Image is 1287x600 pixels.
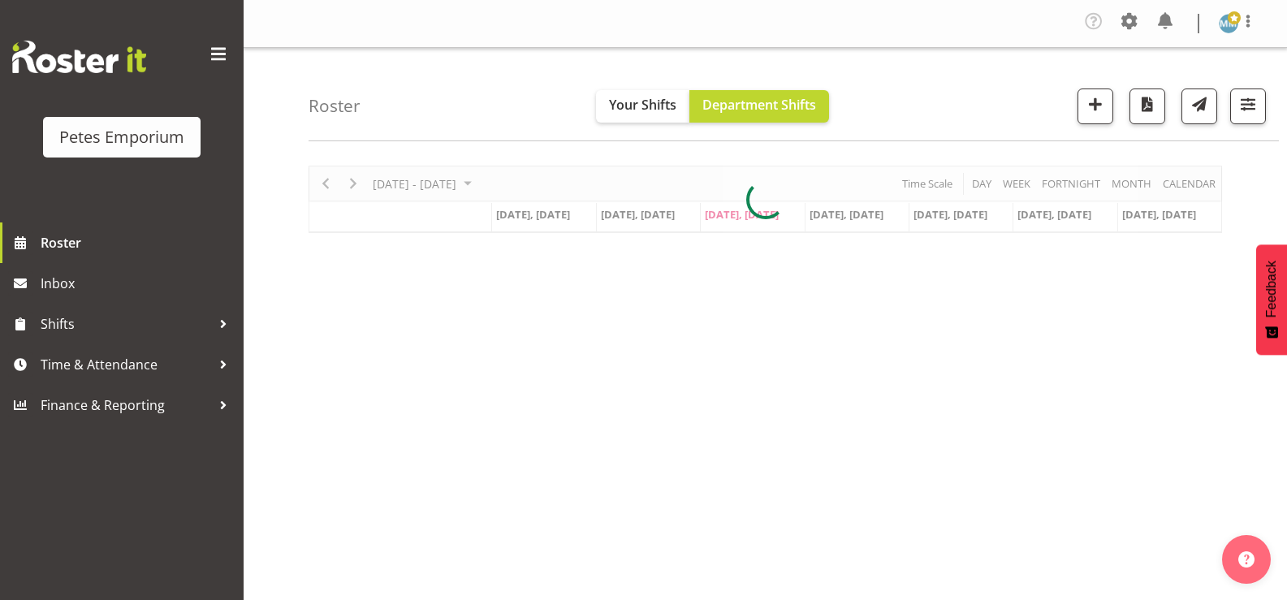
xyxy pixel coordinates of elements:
[41,352,211,377] span: Time & Attendance
[1256,244,1287,355] button: Feedback - Show survey
[1181,88,1217,124] button: Send a list of all shifts for the selected filtered period to all rostered employees.
[596,90,689,123] button: Your Shifts
[1230,88,1266,124] button: Filter Shifts
[1129,88,1165,124] button: Download a PDF of the roster according to the set date range.
[1238,551,1255,568] img: help-xxl-2.png
[41,312,211,336] span: Shifts
[41,271,235,296] span: Inbox
[12,41,146,73] img: Rosterit website logo
[1078,88,1113,124] button: Add a new shift
[1219,14,1238,33] img: mandy-mosley3858.jpg
[59,125,184,149] div: Petes Emporium
[609,96,676,114] span: Your Shifts
[689,90,829,123] button: Department Shifts
[702,96,816,114] span: Department Shifts
[41,393,211,417] span: Finance & Reporting
[1264,261,1279,317] span: Feedback
[309,97,361,115] h4: Roster
[41,231,235,255] span: Roster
